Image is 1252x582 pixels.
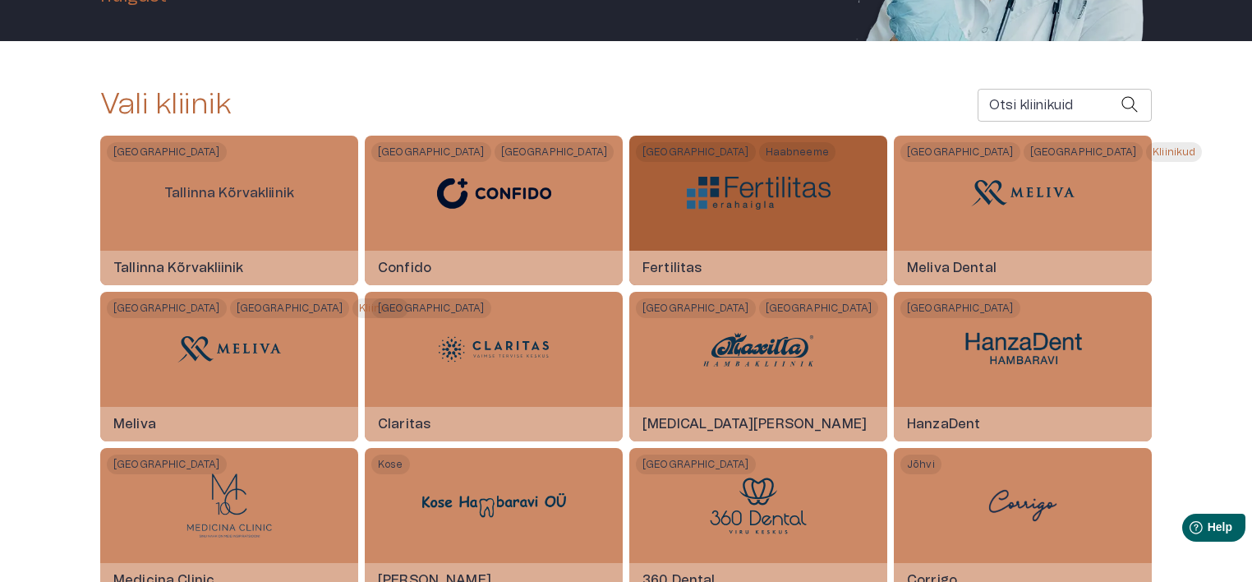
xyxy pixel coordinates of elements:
h6: Meliva Dental [894,246,1010,290]
a: [GEOGRAPHIC_DATA]HaabneemeFertilitas logoFertilitas [629,136,887,285]
span: [GEOGRAPHIC_DATA] [636,455,756,474]
span: [GEOGRAPHIC_DATA] [1024,142,1144,162]
img: Confido logo [422,164,566,222]
span: [GEOGRAPHIC_DATA] [900,298,1020,318]
a: [GEOGRAPHIC_DATA]Tallinna KõrvakliinikTallinna Kõrvakliinik [100,136,358,285]
a: [GEOGRAPHIC_DATA][GEOGRAPHIC_DATA]Maxilla Hambakliinik logo[MEDICAL_DATA][PERSON_NAME] [629,292,887,441]
span: [GEOGRAPHIC_DATA] [636,298,756,318]
img: Kose Hambaravi logo [422,493,566,518]
span: [GEOGRAPHIC_DATA] [900,142,1020,162]
h6: [MEDICAL_DATA][PERSON_NAME] [629,402,880,446]
a: [GEOGRAPHIC_DATA]Claritas logoClaritas [365,292,623,441]
span: [GEOGRAPHIC_DATA] [371,298,491,318]
img: Meliva Dental logo [961,169,1084,218]
h6: Fertilitas [629,246,716,290]
span: Jõhvi [900,455,941,474]
p: Tallinna Kõrvakliinik [151,170,307,216]
span: [GEOGRAPHIC_DATA] [107,298,227,318]
span: Kliinikud [352,298,408,318]
img: Medicina Clinic logo [186,473,273,538]
img: Maxilla Hambakliinik logo [697,325,820,374]
iframe: Help widget launcher [1124,507,1252,553]
h6: Tallinna Kõrvakliinik [100,246,256,290]
span: [GEOGRAPHIC_DATA] [636,142,756,162]
img: HanzaDent logo [951,327,1095,372]
a: [GEOGRAPHIC_DATA][GEOGRAPHIC_DATA]KliinikudMeliva Dental logoMeliva Dental [894,136,1152,285]
img: Fertilitas logo [687,177,831,210]
h6: Confido [365,246,444,290]
h6: Meliva [100,402,169,446]
a: [GEOGRAPHIC_DATA][GEOGRAPHIC_DATA]KliinikudMeliva logoMeliva [100,292,358,441]
h6: Claritas [365,402,444,446]
img: Corrigo logo [982,473,1064,538]
h6: HanzaDent [894,402,993,446]
span: Kose [371,455,410,474]
h2: Vali kliinik [100,87,231,122]
a: [GEOGRAPHIC_DATA]HanzaDent logoHanzaDent [894,292,1152,441]
img: Claritas logo [432,325,555,374]
span: [GEOGRAPHIC_DATA] [107,142,227,162]
span: Kliinikud [1146,142,1202,162]
span: [GEOGRAPHIC_DATA] [230,298,350,318]
span: [GEOGRAPHIC_DATA] [759,298,879,318]
span: [GEOGRAPHIC_DATA] [371,142,491,162]
img: 360 Dental logo [710,478,807,534]
span: [GEOGRAPHIC_DATA] [495,142,614,162]
span: Haabneeme [759,142,835,162]
span: [GEOGRAPHIC_DATA] [107,455,227,474]
a: [GEOGRAPHIC_DATA][GEOGRAPHIC_DATA]Confido logoConfido [365,136,623,285]
img: Meliva logo [168,325,291,374]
